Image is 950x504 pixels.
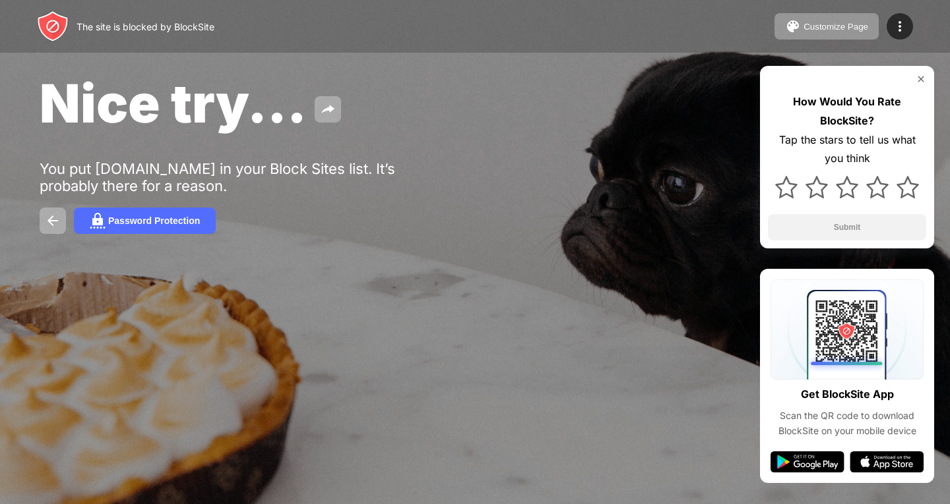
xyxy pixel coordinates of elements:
img: qrcode.svg [771,279,924,379]
img: header-logo.svg [37,11,69,42]
div: How Would You Rate BlockSite? [768,92,926,130]
img: share.svg [320,101,336,117]
span: Nice try... [40,71,307,135]
button: Customize Page [775,13,879,40]
img: star.svg [897,176,919,198]
div: The site is blocked by BlockSite [77,21,214,32]
img: menu-icon.svg [892,18,908,34]
div: Scan the QR code to download BlockSite on your mobile device [771,408,924,438]
button: Password Protection [74,208,216,234]
img: pallet.svg [785,18,801,34]
img: back.svg [45,213,61,229]
div: You put [DOMAIN_NAME] in your Block Sites list. It’s probably there for a reason. [40,160,447,194]
img: star.svg [775,176,798,198]
img: password.svg [90,213,106,229]
div: Customize Page [804,22,868,32]
div: Get BlockSite App [801,385,894,404]
img: google-play.svg [771,451,844,472]
img: rate-us-close.svg [916,74,926,84]
img: star.svg [806,176,828,198]
div: Tap the stars to tell us what you think [768,130,926,169]
img: app-store.svg [850,451,924,472]
img: star.svg [866,176,889,198]
img: star.svg [836,176,858,198]
div: Password Protection [108,215,200,226]
button: Submit [768,214,926,240]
